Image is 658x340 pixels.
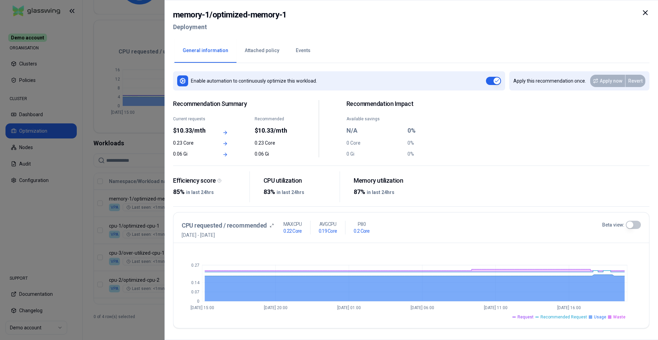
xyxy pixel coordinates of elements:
div: 0% [407,126,464,135]
div: 0.23 Core [255,139,291,146]
div: 0.06 Gi [173,150,210,157]
h1: 0.22 Core [283,228,302,234]
span: in last 24hrs [277,190,304,195]
span: Usage [594,314,606,320]
h2: Recommendation Impact [346,100,465,108]
button: Attached policy [236,39,288,63]
div: N/A [346,126,403,135]
tspan: [DATE] 20:00 [264,305,288,310]
div: Available savings [346,116,403,122]
p: AVG CPU [319,221,337,228]
div: $10.33/mth [255,126,291,135]
div: 0 Core [346,139,403,146]
div: Recommended [255,116,291,122]
span: Request [517,314,534,320]
label: Beta view: [602,221,624,228]
div: $10.33/mth [173,126,210,135]
h1: 0.19 Core [319,228,337,234]
tspan: [DATE] 15:00 [191,305,214,310]
span: Waste [613,314,625,320]
div: Memory utilization [354,177,425,185]
div: 0% [407,150,464,157]
h2: memory-1 / optimized-memory-1 [173,9,287,21]
div: Efficiency score [173,177,244,185]
div: 83% [264,187,334,197]
tspan: 0.14 [191,280,200,285]
h1: 0.2 Core [354,228,369,234]
span: in last 24hrs [186,190,214,195]
div: 0.23 Core [173,139,210,146]
tspan: 0.07 [191,290,199,294]
p: MAX CPU [283,221,302,228]
button: General information [174,39,236,63]
tspan: [DATE] 06:00 [411,305,434,310]
h3: CPU requested / recommended [182,221,267,230]
h2: Deployment [173,21,287,33]
p: P80 [358,221,366,228]
div: CPU utilization [264,177,334,185]
div: 85% [173,187,244,197]
span: [DATE] - [DATE] [182,232,274,239]
div: 0 Gi [346,150,403,157]
tspan: [DATE] 01:00 [337,305,361,310]
tspan: [DATE] 16:00 [557,305,581,310]
span: Recommended Request [540,314,587,320]
span: in last 24hrs [367,190,394,195]
p: Enable automation to continuously optimize this workload. [191,77,317,84]
div: 0% [407,139,464,146]
button: Events [288,39,319,63]
span: Recommendation Summary [173,100,291,108]
tspan: 0 [197,299,199,304]
div: 87% [354,187,425,197]
div: Current requests [173,116,210,122]
div: 0.06 Gi [255,150,291,157]
p: Apply this recommendation once. [513,77,586,84]
tspan: 0.27 [191,263,199,268]
tspan: [DATE] 11:00 [484,305,508,310]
